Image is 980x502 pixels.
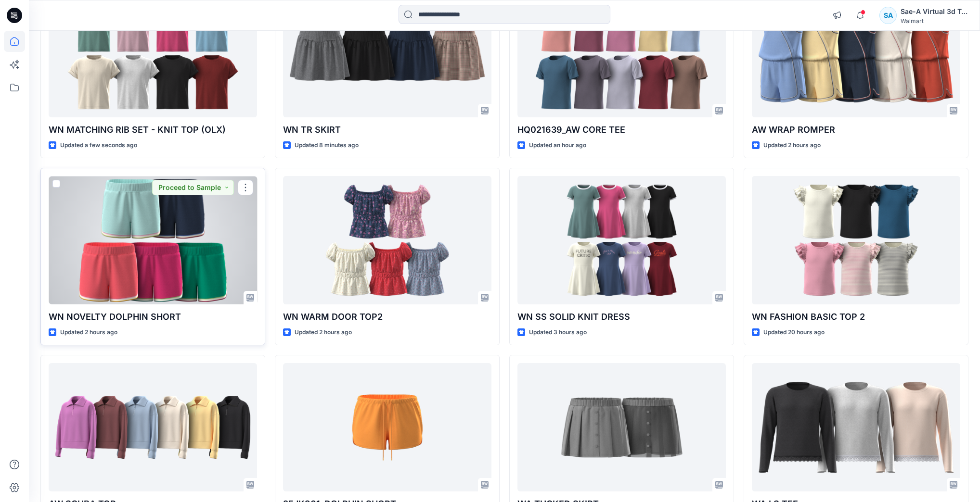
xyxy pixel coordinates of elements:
p: Updated 20 hours ago [763,327,825,338]
p: Updated an hour ago [529,140,586,151]
a: WN FASHION BASIC TOP 2 [752,176,960,304]
p: WN TR SKIRT [283,123,491,137]
p: Updated 8 minutes ago [295,140,359,151]
p: AW WRAP ROMPER [752,123,960,137]
p: Updated 2 hours ago [763,140,821,151]
p: WN WARM DOOR TOP2 [283,310,491,324]
a: WN NOVELTY DOLPHIN SHORT [49,176,257,304]
a: WA LS TEE [752,363,960,491]
p: Updated a few seconds ago [60,140,137,151]
div: Sae-A Virtual 3d Team [901,6,968,17]
p: WN SS SOLID KNIT DRESS [517,310,726,324]
a: 25JK901_DOLPHIN SHORT [283,363,491,491]
p: Updated 2 hours ago [295,327,352,338]
a: WN SS SOLID KNIT DRESS [517,176,726,304]
p: WN MATCHING RIB SET - KNIT TOP (OLX) [49,123,257,137]
a: WA TUCKED SKIRT [517,363,726,491]
p: Updated 2 hours ago [60,327,117,338]
p: WN NOVELTY DOLPHIN SHORT [49,310,257,324]
p: Updated 3 hours ago [529,327,587,338]
a: WN WARM DOOR TOP2 [283,176,491,304]
div: Walmart [901,17,968,25]
p: HQ021639_AW CORE TEE [517,123,726,137]
p: WN FASHION BASIC TOP 2 [752,310,960,324]
a: AW SCUBA TOP [49,363,257,491]
div: SA [879,7,897,24]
